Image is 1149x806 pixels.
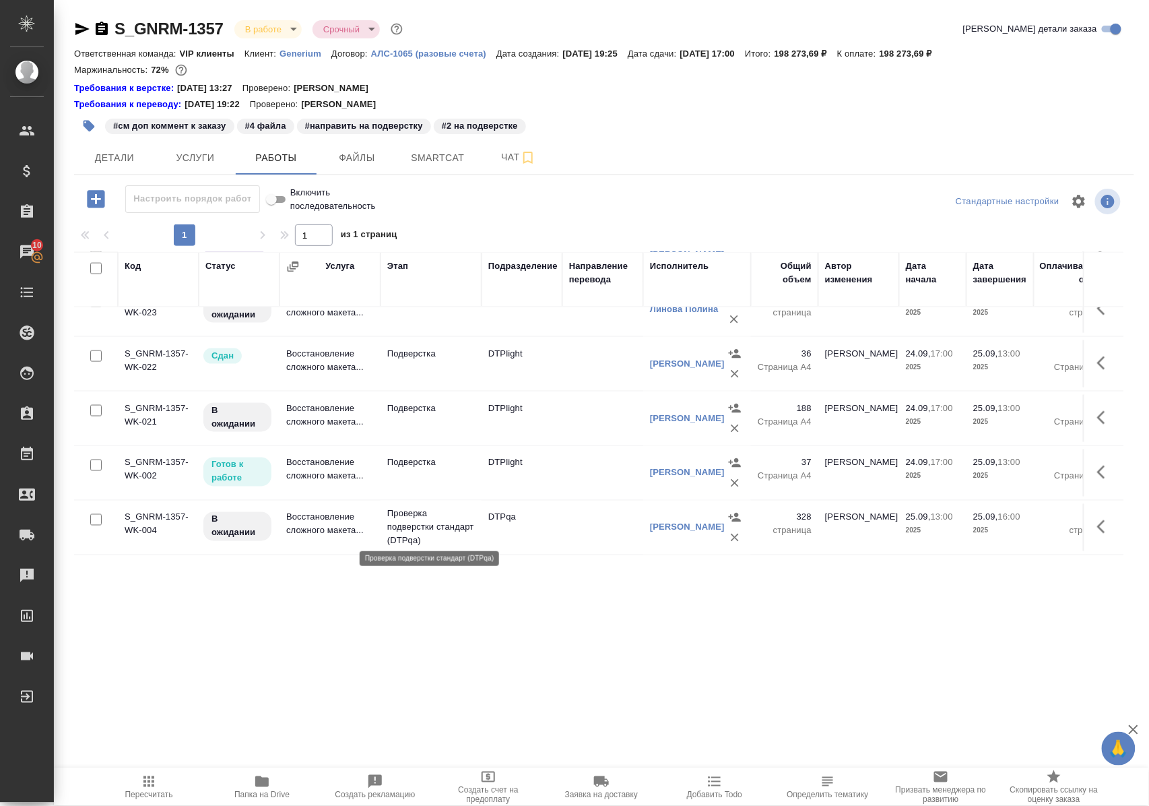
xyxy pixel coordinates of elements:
[725,528,745,548] button: Удалить
[125,259,141,273] div: Код
[319,24,364,35] button: Срочный
[387,402,475,415] p: Подверстка
[371,49,496,59] p: АЛС-1065 (разовые счета)
[280,286,381,333] td: Восстановление сложного макета...
[758,347,812,361] p: 36
[906,470,960,483] p: 2025
[74,98,185,111] a: Требования к переводу:
[74,111,104,141] button: Добавить тэг
[998,348,1020,359] p: 13:00
[211,294,263,321] p: В ожидании
[74,82,177,95] div: Нажми, чтобы открыть папку с инструкцией
[313,20,380,38] div: В работе
[387,347,475,361] p: Подверстка
[202,402,273,433] div: Исполнитель назначен, приступать к работе пока рано
[725,398,745,418] button: Назначить
[163,150,228,166] span: Услуги
[294,82,379,95] p: [PERSON_NAME]
[758,306,812,319] p: страница
[1041,456,1108,470] p: 37
[104,119,236,131] span: см доп коммент к заказу
[650,413,725,423] a: [PERSON_NAME]
[650,468,725,478] a: [PERSON_NAME]
[931,512,953,522] p: 13:00
[280,395,381,442] td: Восстановление сложного макета...
[1041,415,1108,429] p: Страница А4
[931,348,953,359] p: 17:00
[1089,292,1121,325] button: Здесь прячутся важные кнопки
[202,292,273,324] div: Исполнитель назначен, приступать к работе пока рано
[818,395,899,442] td: [PERSON_NAME]
[963,22,1097,36] span: [PERSON_NAME] детали заказа
[1041,306,1108,319] p: страница
[331,49,371,59] p: Договор:
[325,150,389,166] span: Файлы
[973,524,1027,538] p: 2025
[906,415,960,429] p: 2025
[244,49,280,59] p: Клиент:
[82,150,147,166] span: Детали
[202,456,273,488] div: Исполнитель может приступить к работе
[74,65,151,75] p: Маржинальность:
[906,512,931,522] p: 25.09,
[24,239,50,252] span: 10
[973,470,1027,483] p: 2025
[818,504,899,551] td: [PERSON_NAME]
[296,119,432,131] span: направить на подверстку
[1089,347,1121,379] button: Здесь прячутся важные кнопки
[280,49,331,59] p: Generium
[177,82,242,95] p: [DATE] 13:27
[482,395,562,442] td: DTPlight
[650,304,719,314] a: Линова Полина
[758,259,812,286] div: Общий объем
[211,404,263,431] p: В ожидании
[118,340,199,387] td: S_GNRM-1357-WK-022
[1089,402,1121,434] button: Здесь прячутся важные кнопки
[114,20,224,38] a: S_GNRM-1357
[1063,185,1095,218] span: Настроить таблицу
[241,24,286,35] button: В работе
[973,348,998,359] p: 25.09,
[482,340,562,387] td: DTPlight
[118,286,199,333] td: S_GNRM-1357-WK-023
[931,403,953,413] p: 17:00
[242,82,294,95] p: Проверено:
[118,504,199,551] td: S_GNRM-1357-WK-004
[202,347,273,365] div: Менеджер проверил работу исполнителя, передает ее на следующий этап
[94,21,110,37] button: Скопировать ссылку
[1040,259,1108,286] div: Оплачиваемый объем
[825,259,892,286] div: Автор изменения
[880,49,942,59] p: 198 273,69 ₽
[998,403,1020,413] p: 13:00
[482,449,562,497] td: DTPlight
[74,21,90,37] button: Скопировать ссылку для ЯМессенджера
[405,150,470,166] span: Smartcat
[569,259,636,286] div: Направление перевода
[280,504,381,551] td: Восстановление сложного макета...
[998,458,1020,468] p: 13:00
[244,150,308,166] span: Работы
[387,259,408,273] div: Этап
[286,260,300,274] button: Сгруппировать
[973,512,998,522] p: 25.09,
[341,226,397,246] span: из 1 страниц
[74,98,185,111] div: Нажми, чтобы открыть папку с инструкцией
[236,119,296,131] span: 4 файла
[952,191,1063,212] div: split button
[906,361,960,374] p: 2025
[650,359,725,369] a: [PERSON_NAME]
[482,504,562,551] td: DTPqa
[906,348,931,359] p: 24.09,
[202,511,273,542] div: Исполнитель назначен, приступать к работе пока рано
[432,119,527,131] span: 2 на подверстке
[1041,511,1108,524] p: 328
[725,473,745,493] button: Удалить
[725,453,745,473] button: Назначить
[973,259,1027,286] div: Дата завершения
[151,65,172,75] p: 72%
[172,61,190,79] button: 46460.44 RUB;
[1041,361,1108,374] p: Страница А4
[1089,456,1121,489] button: Здесь прячутся важные кнопки
[442,119,518,133] p: #2 на подверстке
[280,449,381,497] td: Восстановление сложного макета...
